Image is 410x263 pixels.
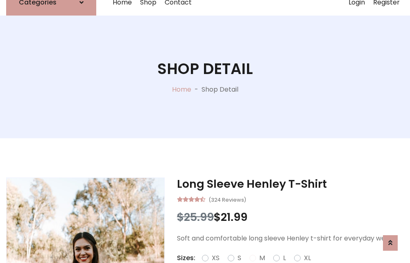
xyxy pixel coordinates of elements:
span: $25.99 [177,209,214,225]
p: - [191,85,202,94]
label: XL [304,253,311,263]
h3: $ [177,211,404,224]
label: M [259,253,265,263]
label: S [238,253,241,263]
h1: Shop Detail [157,60,253,78]
p: Soft and comfortable long sleeve Henley t-shirt for everyday wear. [177,234,404,243]
label: XS [212,253,220,263]
p: Sizes: [177,253,195,263]
p: Shop Detail [202,85,238,94]
a: Home [172,85,191,94]
label: L [283,253,286,263]
span: 21.99 [221,209,247,225]
small: (324 Reviews) [208,194,246,204]
h3: Long Sleeve Henley T-Shirt [177,178,404,191]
